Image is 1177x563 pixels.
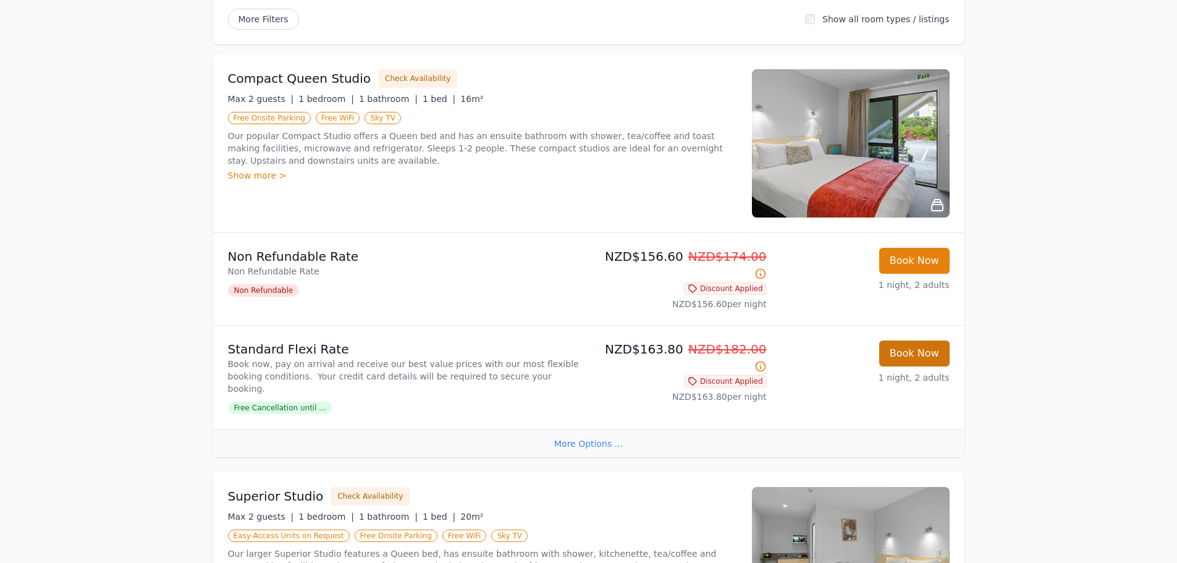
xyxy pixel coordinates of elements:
[359,94,418,104] span: 1 bathroom |
[228,358,584,395] p: Book now, pay on arrival and receive our best value prices with our most flexible booking conditi...
[688,249,767,264] span: NZD$174.00
[355,530,437,542] span: Free Onsite Parking
[228,488,324,505] h3: Superior Studio
[822,14,949,24] label: Show all room types / listings
[213,430,964,457] div: More Options ...
[423,512,455,522] span: 1 bed |
[228,130,737,167] p: Our popular Compact Studio offers a Queen bed and has an ensuite bathroom with shower, tea/coffee...
[359,512,418,522] span: 1 bathroom |
[228,70,371,87] h3: Compact Queen Studio
[594,391,767,403] p: NZD$163.80 per night
[594,341,767,375] p: NZD$163.80
[594,248,767,282] p: NZD$156.60
[777,371,950,384] p: 1 night, 2 adults
[228,169,737,182] div: Show more >
[228,284,300,297] span: Non Refundable
[365,112,401,124] span: Sky TV
[228,265,584,277] p: Non Refundable Rate
[228,512,294,522] span: Max 2 guests |
[316,112,360,124] span: Free WiFi
[684,282,767,295] span: Discount Applied
[228,530,350,542] span: Easy-Access Units on Request
[228,94,294,104] span: Max 2 guests |
[460,94,483,104] span: 16m²
[298,94,354,104] span: 1 bedroom |
[684,375,767,387] span: Discount Applied
[879,341,950,366] button: Book Now
[879,248,950,274] button: Book Now
[491,530,528,542] span: Sky TV
[298,512,354,522] span: 1 bedroom |
[331,487,410,506] button: Check Availability
[378,69,457,88] button: Check Availability
[228,402,332,414] span: Free Cancellation until ...
[594,298,767,310] p: NZD$156.60 per night
[228,248,584,265] p: Non Refundable Rate
[228,341,584,358] p: Standard Flexi Rate
[228,112,311,124] span: Free Onsite Parking
[442,530,487,542] span: Free WiFi
[460,512,483,522] span: 20m²
[423,94,455,104] span: 1 bed |
[777,279,950,291] p: 1 night, 2 adults
[228,9,299,30] span: More Filters
[688,342,767,357] span: NZD$182.00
